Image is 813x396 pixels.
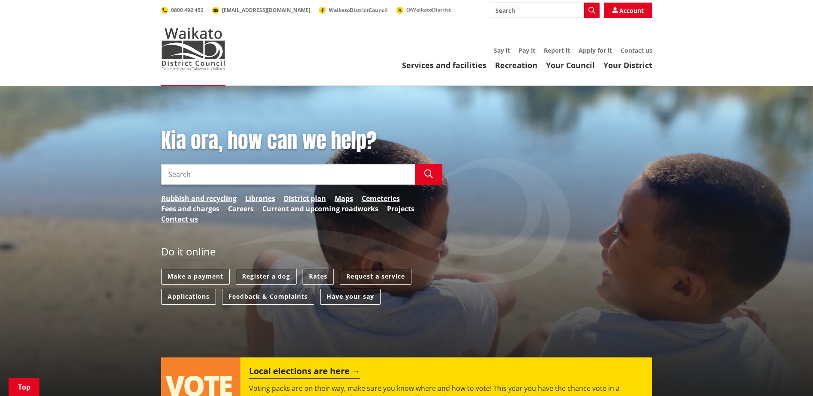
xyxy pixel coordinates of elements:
[319,6,388,14] a: WaikatoDistrictCouncil
[396,6,451,13] a: @WaikatoDistrict
[362,193,400,204] a: Cemeteries
[621,46,652,54] a: Contact us
[387,204,414,214] a: Projects
[603,60,652,70] a: Your District
[544,46,570,54] a: Report it
[171,6,204,14] span: 0800 492 452
[320,289,381,305] a: Have your say
[161,204,219,214] a: Fees and charges
[303,269,334,285] a: Rates
[161,6,204,14] a: 0800 492 452
[406,6,451,13] span: @WaikatoDistrict
[161,289,216,305] a: Applications
[262,204,378,214] a: Current and upcoming roadworks
[161,164,415,185] input: Search input
[340,269,411,285] a: Request a service
[228,204,254,214] a: Careers
[161,269,230,285] a: Make a payment
[161,193,237,204] a: Rubbish and recycling
[604,3,652,18] a: Account
[284,193,326,204] a: District plan
[494,46,510,54] a: Say it
[402,60,486,70] a: Services and facilities
[236,269,297,285] a: Register a dog
[519,46,535,54] a: Pay it
[161,129,442,153] h1: Kia ora, how can we help?
[546,60,595,70] a: Your Council
[245,193,275,204] a: Libraries
[9,378,39,396] a: Top
[579,46,612,54] a: Apply for it
[212,6,310,14] a: [EMAIL_ADDRESS][DOMAIN_NAME]
[490,3,600,18] input: Search input
[335,193,353,204] a: Maps
[329,6,388,14] span: WaikatoDistrictCouncil
[495,60,537,70] a: Recreation
[161,214,198,224] a: Contact us
[161,246,216,261] h2: Do it online
[249,366,360,379] h2: Local elections are here
[161,27,225,70] img: Waikato District Council - Te Kaunihera aa Takiwaa o Waikato
[222,289,314,305] a: Feedback & Complaints
[222,6,310,14] span: [EMAIL_ADDRESS][DOMAIN_NAME]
